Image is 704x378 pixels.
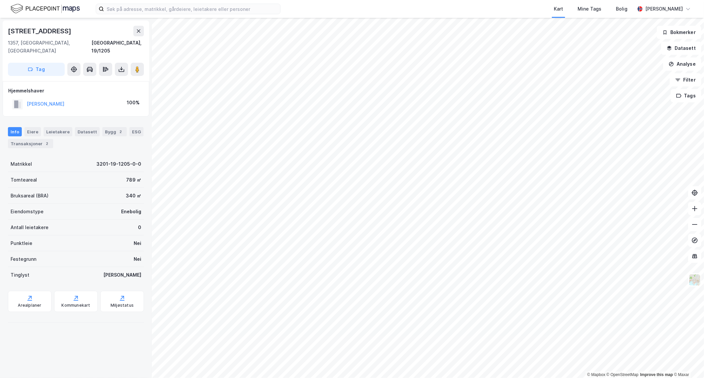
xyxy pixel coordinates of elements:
[103,271,141,279] div: [PERSON_NAME]
[134,255,141,263] div: Nei
[645,5,683,13] div: [PERSON_NAME]
[91,39,144,55] div: [GEOGRAPHIC_DATA], 19/1205
[127,99,140,107] div: 100%
[134,239,141,247] div: Nei
[671,346,704,378] div: Kontrollprogram for chat
[8,26,73,36] div: [STREET_ADDRESS]
[75,127,100,136] div: Datasett
[104,4,280,14] input: Søk på adresse, matrikkel, gårdeiere, leietakere eller personer
[61,303,90,308] div: Kommunekart
[607,372,639,377] a: OpenStreetMap
[138,223,141,231] div: 0
[121,208,141,216] div: Enebolig
[11,192,49,200] div: Bruksareal (BRA)
[117,128,124,135] div: 2
[102,127,127,136] div: Bygg
[657,26,701,39] button: Bokmerker
[8,139,53,148] div: Transaksjoner
[688,274,701,286] img: Z
[8,87,144,95] div: Hjemmelshaver
[11,255,36,263] div: Festegrunn
[11,160,32,168] div: Matrikkel
[661,42,701,55] button: Datasett
[11,3,80,15] img: logo.f888ab2527a4732fd821a326f86c7f29.svg
[44,127,72,136] div: Leietakere
[587,372,605,377] a: Mapbox
[44,140,50,147] div: 2
[554,5,563,13] div: Kart
[11,176,37,184] div: Tomteareal
[18,303,41,308] div: Arealplaner
[640,372,673,377] a: Improve this map
[24,127,41,136] div: Eiere
[8,127,22,136] div: Info
[11,223,49,231] div: Antall leietakere
[663,57,701,71] button: Analyse
[578,5,601,13] div: Mine Tags
[8,63,65,76] button: Tag
[126,176,141,184] div: 789 ㎡
[126,192,141,200] div: 340 ㎡
[670,73,701,86] button: Filter
[8,39,91,55] div: 1357, [GEOGRAPHIC_DATA], [GEOGRAPHIC_DATA]
[11,271,29,279] div: Tinglyst
[96,160,141,168] div: 3201-19-1205-0-0
[129,127,144,136] div: ESG
[11,239,32,247] div: Punktleie
[671,89,701,102] button: Tags
[111,303,134,308] div: Miljøstatus
[671,346,704,378] iframe: Chat Widget
[11,208,44,216] div: Eiendomstype
[616,5,627,13] div: Bolig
